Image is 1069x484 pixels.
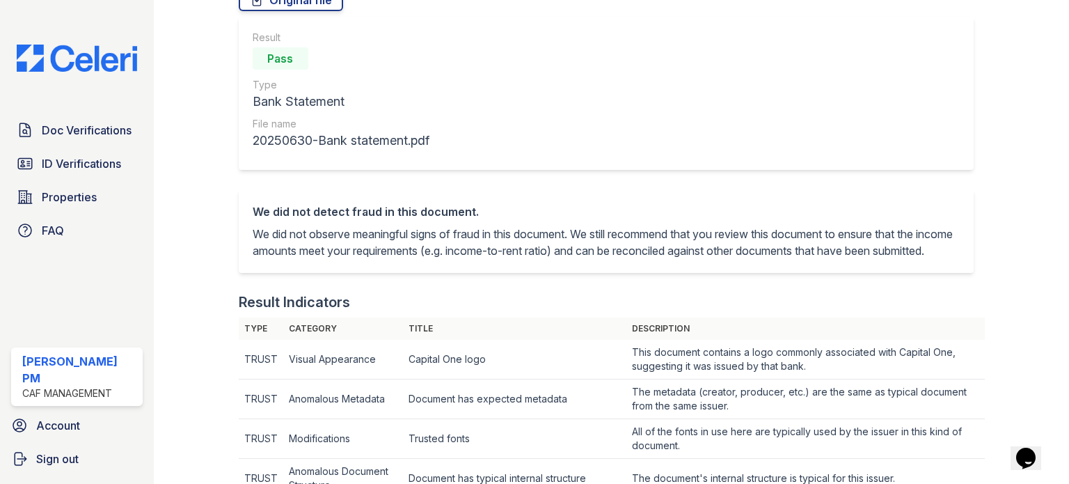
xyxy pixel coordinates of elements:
[253,117,429,131] div: File name
[283,380,403,419] td: Anomalous Metadata
[283,419,403,459] td: Modifications
[11,217,143,244] a: FAQ
[42,122,132,139] span: Doc Verifications
[6,445,148,473] a: Sign out
[403,380,626,419] td: Document has expected metadata
[626,380,985,419] td: The metadata (creator, producer, etc.) are the same as typical document from the same issuer.
[253,131,429,150] div: 20250630-Bank statement.pdf
[11,116,143,144] a: Doc Verifications
[253,78,429,92] div: Type
[403,419,626,459] td: Trusted fonts
[239,419,283,459] td: TRUST
[253,47,308,70] div: Pass
[253,31,429,45] div: Result
[283,340,403,380] td: Visual Appearance
[6,412,148,439] a: Account
[403,340,626,380] td: Capital One logo
[36,417,80,434] span: Account
[42,155,121,172] span: ID Verifications
[626,340,985,380] td: This document contains a logo commonly associated with Capital One, suggesting it was issued by t...
[239,318,283,340] th: Type
[1011,428,1055,470] iframe: chat widget
[626,318,985,340] th: Description
[239,292,350,312] div: Result Indicators
[283,318,403,340] th: Category
[253,92,429,111] div: Bank Statement
[253,203,960,220] div: We did not detect fraud in this document.
[239,340,283,380] td: TRUST
[11,183,143,211] a: Properties
[626,419,985,459] td: All of the fonts in use here are typically used by the issuer in this kind of document.
[253,226,960,259] p: We did not observe meaningful signs of fraud in this document. We still recommend that you review...
[36,451,79,467] span: Sign out
[6,45,148,72] img: CE_Logo_Blue-a8612792a0a2168367f1c8372b55b34899dd931a85d93a1a3d3e32e68fde9ad4.png
[22,353,137,387] div: [PERSON_NAME] PM
[11,150,143,178] a: ID Verifications
[42,222,64,239] span: FAQ
[22,387,137,400] div: CAF Management
[403,318,626,340] th: Title
[239,380,283,419] td: TRUST
[42,189,97,205] span: Properties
